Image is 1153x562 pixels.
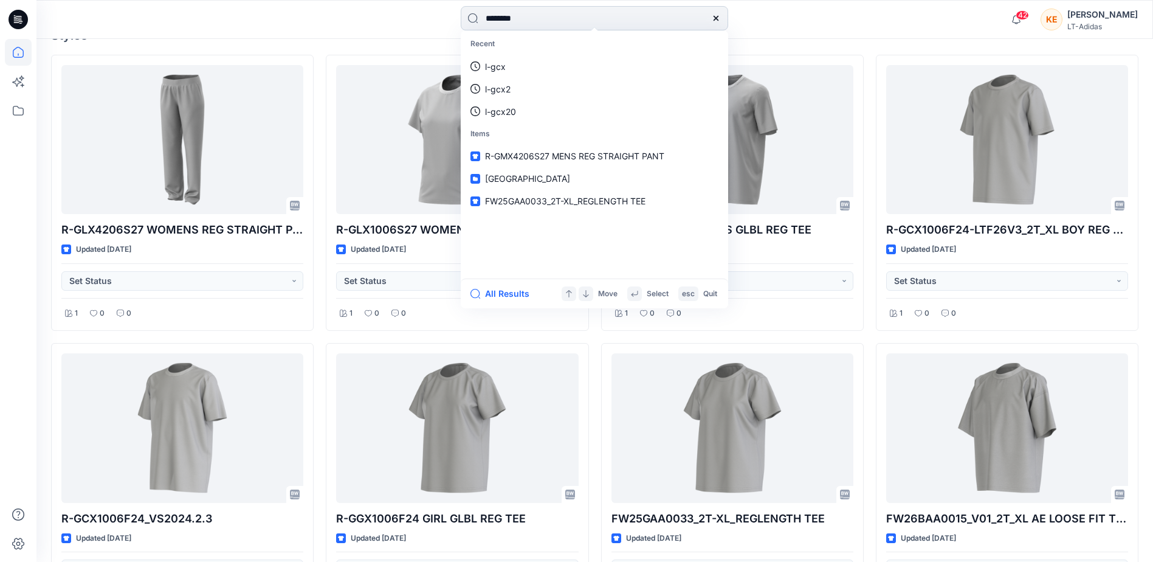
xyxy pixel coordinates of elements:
a: R-GMX1006S27 MENS GLBL REG TEE [611,65,853,214]
p: FW26BAA0015_V01_2T_XL AE LOOSE FIT TEE NOT APPVD [886,510,1128,527]
p: 0 [951,307,956,320]
p: 1 [625,307,628,320]
a: R-GMX4206S27 MENS REG STRAIGHT PANT [463,145,726,167]
p: Quit [703,288,717,300]
div: LT-Adidas [1067,22,1138,31]
p: R-GMX1006S27 MENS GLBL REG TEE [611,221,853,238]
span: 42 [1016,10,1029,20]
p: Move [598,288,618,300]
p: R-GGX1006F24 GIRL GLBL REG TEE [336,510,578,527]
p: R-GCX1006F24_VS2024.2.3 [61,510,303,527]
a: R-GCX1006F24-LTF26V3_2T_XL BOY REG TEE [886,65,1128,214]
a: [GEOGRAPHIC_DATA] [463,167,726,190]
p: 0 [126,307,131,320]
p: Updated [DATE] [351,532,406,545]
a: FW25GAA0033_2T-XL_REGLENGTH TEE [463,190,726,212]
p: Updated [DATE] [76,243,131,256]
p: Updated [DATE] [626,532,681,545]
a: l-gcx [463,55,726,78]
a: FW26BAA0015_V01_2T_XL AE LOOSE FIT TEE NOT APPVD [886,353,1128,502]
button: All Results [470,286,537,301]
a: R-GCX1006F24_VS2024.2.3 [61,353,303,502]
p: l-gcx [485,60,506,73]
p: 0 [374,307,379,320]
a: R-GGX1006F24 GIRL GLBL REG TEE [336,353,578,502]
p: R-GLX4206S27 WOMENS REG STRAIGHT PANT [61,221,303,238]
p: R-GCX1006F24-LTF26V3_2T_XL BOY REG TEE [886,221,1128,238]
p: Updated [DATE] [901,243,956,256]
a: FW25GAA0033_2T-XL_REGLENGTH TEE [611,353,853,502]
span: [GEOGRAPHIC_DATA] [485,173,570,184]
p: l-gcx20 [485,105,516,118]
p: 1 [349,307,353,320]
p: l-gcx2 [485,83,511,95]
p: 1 [900,307,903,320]
span: R-GMX4206S27 MENS REG STRAIGHT PANT [485,151,664,161]
a: l-gcx2 [463,78,726,100]
p: R-GLX1006S27 WOMENS REG TEE [336,221,578,238]
p: 0 [650,307,655,320]
a: R-GLX1006S27 WOMENS REG TEE [336,65,578,214]
p: Recent [463,33,726,55]
span: FW25GAA0033_2T-XL_REGLENGTH TEE [485,196,645,206]
p: Items [463,123,726,145]
p: 0 [676,307,681,320]
p: 0 [100,307,105,320]
div: [PERSON_NAME] [1067,7,1138,22]
p: 0 [401,307,406,320]
p: 1 [75,307,78,320]
p: Updated [DATE] [351,243,406,256]
p: Select [647,288,669,300]
a: l-gcx20 [463,100,726,123]
p: Updated [DATE] [76,532,131,545]
p: Updated [DATE] [901,532,956,545]
a: R-GLX4206S27 WOMENS REG STRAIGHT PANT [61,65,303,214]
p: 0 [924,307,929,320]
p: FW25GAA0033_2T-XL_REGLENGTH TEE [611,510,853,527]
p: esc [682,288,695,300]
div: KE [1041,9,1062,30]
